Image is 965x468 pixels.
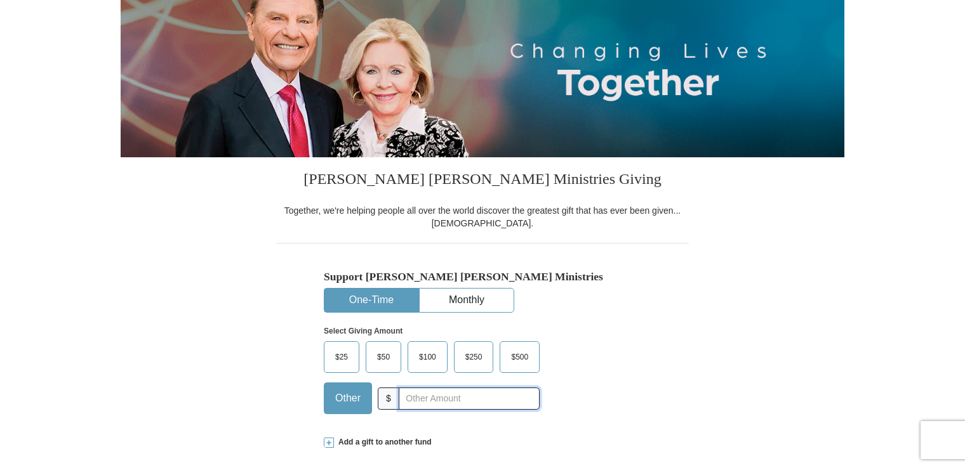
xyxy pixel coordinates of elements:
span: $25 [329,348,354,367]
span: $ [378,387,399,410]
span: $250 [459,348,489,367]
strong: Select Giving Amount [324,327,403,335]
h3: [PERSON_NAME] [PERSON_NAME] Ministries Giving [276,157,689,204]
h5: Support [PERSON_NAME] [PERSON_NAME] Ministries [324,270,641,283]
div: Together, we're helping people all over the world discover the greatest gift that has ever been g... [276,204,689,230]
span: Other [329,389,367,408]
button: Monthly [420,289,514,312]
span: Add a gift to another fund [334,437,432,448]
input: Other Amount [399,387,540,410]
button: One-Time [324,289,418,312]
span: $100 [413,348,443,367]
span: $500 [505,348,535,367]
span: $50 [371,348,396,367]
